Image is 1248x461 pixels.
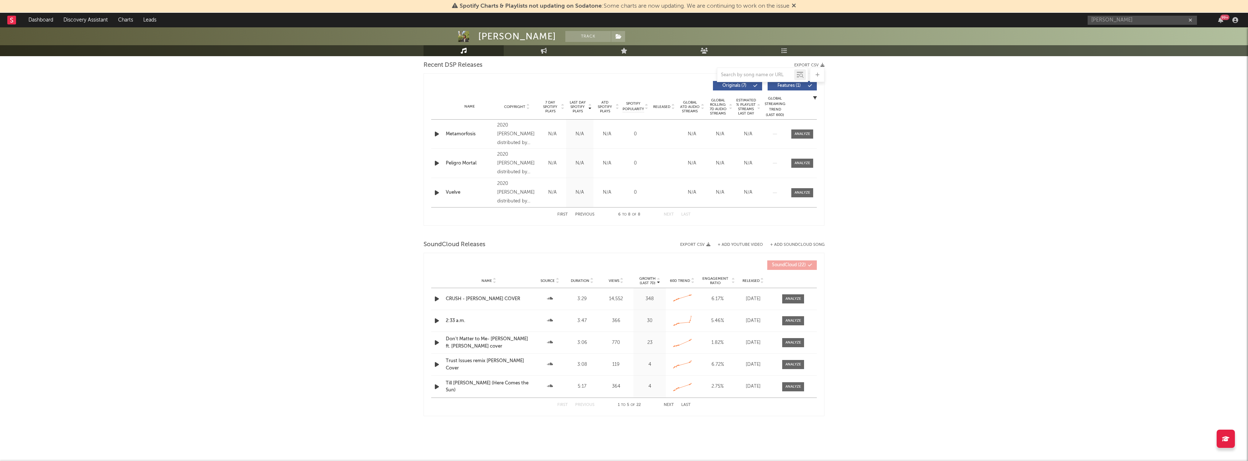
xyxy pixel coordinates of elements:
div: 30 [635,317,664,325]
a: Metamorfosis [446,131,494,138]
span: Name [481,279,492,283]
div: N/A [736,189,760,196]
button: First [557,403,568,407]
span: SoundCloud [772,263,797,267]
div: N/A [708,189,732,196]
a: Leads [138,13,161,27]
span: Recent DSP Releases [424,61,483,70]
a: Discovery Assistant [58,13,113,27]
span: Spotify Popularity [623,101,644,112]
div: N/A [568,160,592,167]
span: of [631,403,635,407]
div: 770 [600,339,632,346]
span: Dismiss [792,3,796,9]
div: 3:08 [568,361,597,368]
button: Last [681,213,691,217]
div: 0 [623,160,648,167]
div: N/A [708,160,732,167]
div: N/A [595,131,619,138]
a: 2:33 a.m. [446,317,532,325]
div: Trust Issues remix [PERSON_NAME] Cover [446,357,532,372]
div: 2020 [PERSON_NAME] distributed by Altafonte [497,121,537,147]
button: Last [681,403,691,407]
a: Till [PERSON_NAME] (Here Comes the Sun) [446,380,532,394]
div: 6 8 8 [609,210,649,219]
div: 23 [635,339,664,346]
div: [DATE] [738,295,768,303]
span: Originals ( 7 ) [718,84,751,88]
span: Released [653,105,670,109]
button: Export CSV [680,243,710,247]
p: (Last 7d) [639,281,656,285]
a: Charts [113,13,138,27]
div: N/A [680,160,704,167]
div: 3:06 [568,339,597,346]
div: 2.75 % [700,383,735,390]
span: ( 22 ) [772,263,806,267]
span: Last Day Spotify Plays [568,100,587,113]
div: 4 [635,383,664,390]
div: N/A [708,131,732,138]
a: Peligro Mortal [446,160,494,167]
div: Name [446,104,494,109]
div: 2020 [PERSON_NAME] distributed by Altafonte [497,150,537,177]
button: Originals(7) [713,81,762,90]
a: CRUSH - [PERSON_NAME] COVER [446,295,532,303]
div: 2020 [PERSON_NAME] distributed by Altafonte [497,179,537,206]
input: Search by song name or URL [717,72,794,78]
span: SoundCloud Releases [424,240,485,249]
button: SoundCloud(22) [767,260,817,270]
span: Spotify Charts & Playlists not updating on Sodatone [460,3,602,9]
div: N/A [595,189,619,196]
span: Features ( 1 ) [772,84,806,88]
div: 14,552 [600,295,632,303]
span: 7 Day Spotify Plays [541,100,560,113]
span: of [632,213,636,216]
span: Global ATD Audio Streams [680,100,700,113]
button: + Add SoundCloud Song [763,243,824,247]
div: 6.72 % [700,361,735,368]
span: Global Rolling 7D Audio Streams [708,98,728,116]
span: to [621,403,625,407]
span: ATD Spotify Plays [595,100,615,113]
div: 5.46 % [700,317,735,325]
div: 6.17 % [700,295,735,303]
div: 0 [623,189,648,196]
div: Global Streaming Trend (Last 60D) [764,96,786,118]
div: N/A [568,131,592,138]
div: [DATE] [738,339,768,346]
button: Features(1) [768,81,817,90]
span: to [622,213,627,216]
a: Vuelve [446,189,494,196]
div: N/A [680,131,704,138]
input: Search for artists [1088,16,1197,25]
div: N/A [568,189,592,196]
div: N/A [541,160,564,167]
div: Don't Matter to Me- [PERSON_NAME] ft. [PERSON_NAME] cover [446,336,532,350]
button: 99+ [1218,17,1223,23]
span: : Some charts are now updating. We are continuing to work on the issue [460,3,789,9]
div: 366 [600,317,632,325]
div: 119 [600,361,632,368]
div: 348 [635,295,664,303]
span: Copyright [504,105,525,109]
button: Export CSV [794,63,824,67]
button: Next [664,213,674,217]
span: Estimated % Playlist Streams Last Day [736,98,756,116]
div: 364 [600,383,632,390]
button: Track [565,31,611,42]
div: N/A [736,131,760,138]
div: 99 + [1220,15,1229,20]
div: 1.82 % [700,339,735,346]
button: Next [664,403,674,407]
div: + Add YouTube Video [710,243,763,247]
a: Dashboard [23,13,58,27]
div: 1 5 22 [609,401,649,410]
span: Duration [571,279,589,283]
span: Views [609,279,619,283]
